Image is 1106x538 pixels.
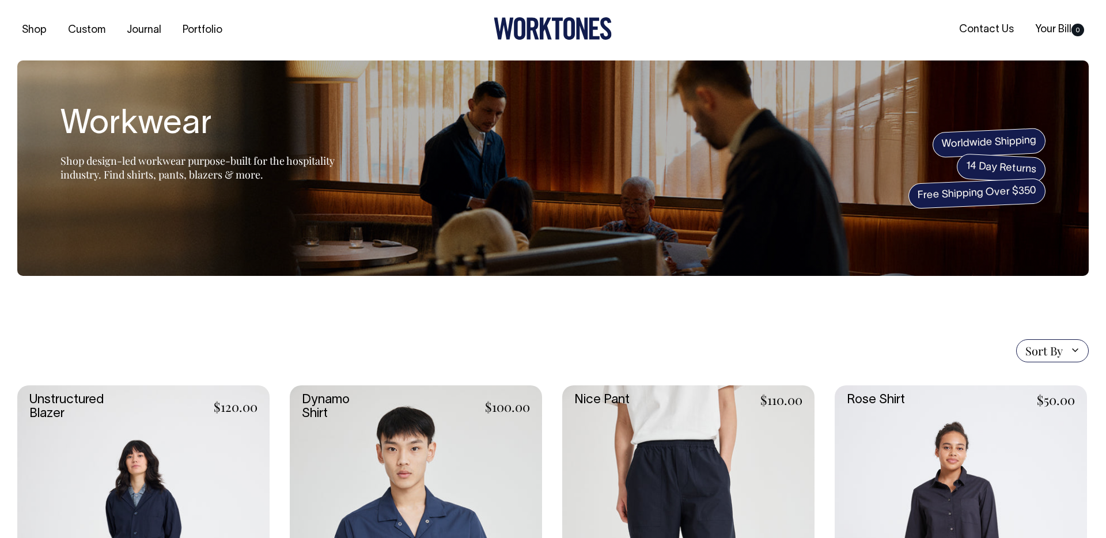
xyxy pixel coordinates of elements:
[1025,344,1063,358] span: Sort By
[908,178,1046,209] span: Free Shipping Over $350
[60,154,335,181] span: Shop design-led workwear purpose-built for the hospitality industry. Find shirts, pants, blazers ...
[178,21,227,40] a: Portfolio
[1071,24,1084,36] span: 0
[17,21,51,40] a: Shop
[122,21,166,40] a: Journal
[1031,20,1089,39] a: Your Bill0
[932,128,1046,158] span: Worldwide Shipping
[60,107,349,143] h1: Workwear
[63,21,110,40] a: Custom
[955,20,1018,39] a: Contact Us
[956,153,1046,183] span: 14 Day Returns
